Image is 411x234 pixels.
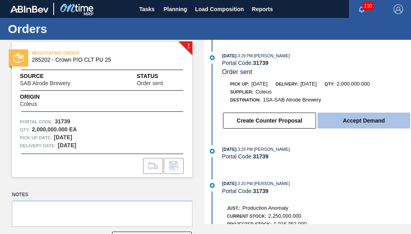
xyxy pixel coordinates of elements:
span: [DATE] [300,81,317,87]
div: Go to Load Composition [143,158,163,174]
span: Load Composition [195,4,244,14]
strong: [DATE] [58,142,76,148]
img: atual [210,183,215,188]
span: [DATE] [222,181,237,186]
span: Current Stock: [227,214,266,218]
span: Supplier: [230,90,254,94]
span: Projected Stock: [227,222,271,226]
strong: 31739 [253,60,268,66]
span: Pick up: [230,82,249,86]
img: atual [210,55,215,60]
img: TNhmsLtSVTkK8tSr43FrP2fwEKptu5GPRR3wAAAABJRU5ErkJggg== [10,6,48,13]
img: Logout [394,4,403,14]
label: Notes [12,189,192,201]
span: Origin [20,93,57,101]
span: [DATE] [222,53,237,58]
span: Reports [252,4,273,14]
span: : [PERSON_NAME] [253,181,290,186]
div: Inform order change [164,158,184,174]
span: Qty : [20,126,30,134]
strong: 31739 [253,188,268,194]
span: Qty: [325,82,335,86]
div: Portal Code: [222,188,411,194]
div: Portal Code: [222,60,411,66]
strong: 31739 [253,153,268,160]
span: - 3:29 PM [237,147,253,152]
span: Planning [164,4,187,14]
span: Portal Code: [20,118,53,126]
span: : [PERSON_NAME] [253,147,290,152]
span: 2,000,000.000 [337,81,370,87]
img: status [14,53,24,63]
span: 110 [363,2,374,10]
button: Notifications [349,4,374,15]
span: Just.: [227,206,240,211]
span: Coleus [256,89,271,95]
span: Status [137,72,184,80]
span: Tasks [138,4,156,14]
span: SAB Alrode Brewery [20,80,70,86]
span: [DATE] [222,147,237,152]
span: Order sent [222,68,252,75]
button: Accept Demand [318,113,410,129]
img: atual [210,149,215,154]
span: : [PERSON_NAME] [253,53,290,58]
button: Create Counter Proposal [223,113,316,129]
span: 2,250,000.000 [268,213,301,219]
span: - 3:20 PM [237,181,253,186]
span: 1,016,352.000 [273,221,306,227]
span: [DATE] [251,81,268,87]
span: Production Anomaly [242,205,289,211]
span: - 3:29 PM [237,54,253,58]
strong: 31739 [55,118,70,125]
span: Coleus [20,101,37,107]
strong: [DATE] [54,134,72,140]
span: Order sent [137,80,163,86]
span: Destination: [230,97,261,102]
strong: 2,000,000.000 EA [32,126,77,133]
span: Source [20,72,94,80]
h1: Orders [8,24,149,33]
span: 1SA-SAB Alrode Brewery [263,97,321,103]
span: Delivery: [275,82,298,86]
span: 285202 - Crown P/O CLT PU 25 [32,57,176,63]
span: NEGOTIATING ORDER [32,49,143,57]
span: Pick up Date: [20,134,52,142]
div: Portal Code: [222,153,411,160]
span: Delivery Date: [20,142,56,150]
